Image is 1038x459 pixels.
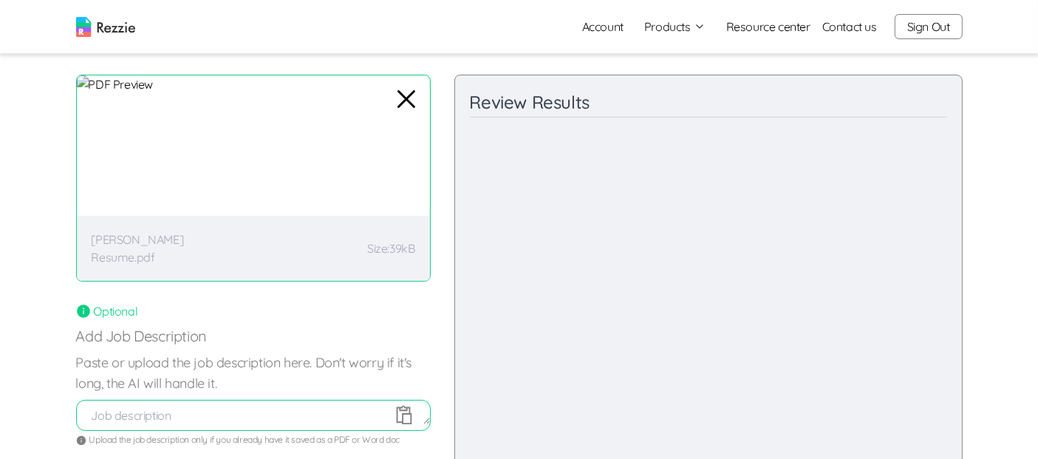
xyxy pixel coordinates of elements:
[76,17,135,37] img: logo
[470,90,947,118] div: Review Results
[726,18,810,35] a: Resource center
[92,231,239,266] p: [PERSON_NAME] Resume.pdf
[76,353,431,394] label: Paste or upload the job description here. Don't worry if it's long, the AI will handle it.
[822,18,877,35] a: Contact us
[76,434,431,446] div: Upload the job description only if you already have it saved as a PDF or Word doc
[570,12,635,41] a: Account
[644,18,706,35] button: Products
[76,302,431,320] div: Optional
[76,326,431,347] p: Add Job Description
[895,14,963,39] button: Sign Out
[367,239,414,257] p: Size: 39kB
